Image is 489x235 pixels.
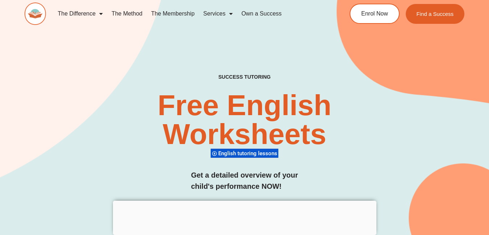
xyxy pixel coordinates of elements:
h4: SUCCESS TUTORING​ [180,74,310,80]
span: Enrol Now [361,11,388,17]
h3: Get a detailed overview of your child's performance NOW! [191,170,298,192]
div: English tutoring lessons [211,148,278,158]
a: The Membership [147,5,199,22]
span: English tutoring lessons [218,150,279,157]
span: Find a Success [417,11,454,17]
a: Find a Success [406,4,465,24]
nav: Menu [53,5,324,22]
a: Own a Success [237,5,286,22]
a: The Difference [53,5,107,22]
h2: Free English Worksheets​ [99,91,389,149]
a: Enrol Now [350,4,400,24]
a: Services [199,5,237,22]
iframe: Advertisement [113,201,376,233]
a: The Method [107,5,147,22]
